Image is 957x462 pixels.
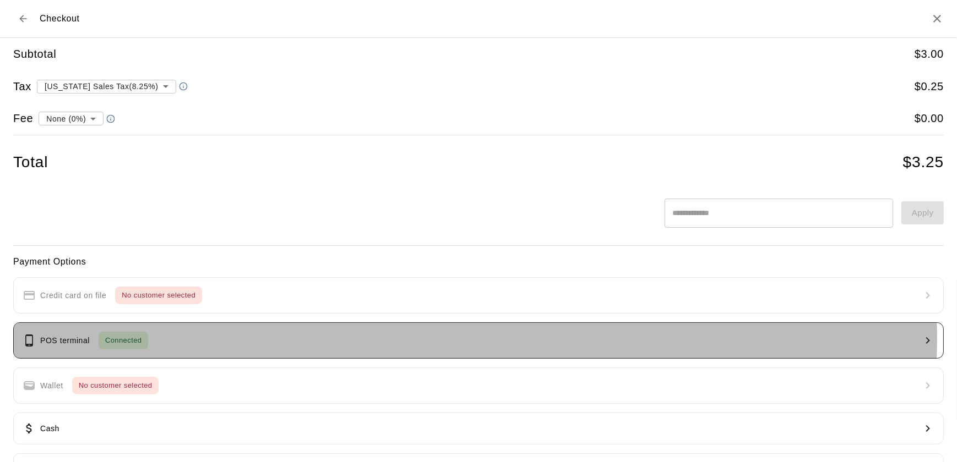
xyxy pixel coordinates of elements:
[39,108,104,129] div: None (0%)
[99,334,148,347] span: Connected
[13,255,944,269] h6: Payment Options
[40,423,59,435] p: Cash
[13,111,33,126] h5: Fee
[13,153,48,172] h4: Total
[915,111,944,126] h5: $ 0.00
[37,76,176,96] div: [US_STATE] Sales Tax ( 8.25 %)
[40,335,90,346] p: POS terminal
[903,153,944,172] h4: $ 3.25
[13,9,80,29] div: Checkout
[13,79,31,94] h5: Tax
[915,79,944,94] h5: $ 0.25
[13,47,56,62] h5: Subtotal
[13,413,944,444] button: Cash
[915,47,944,62] h5: $ 3.00
[13,322,944,359] button: POS terminalConnected
[13,9,33,29] button: Back to cart
[931,12,944,25] button: Close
